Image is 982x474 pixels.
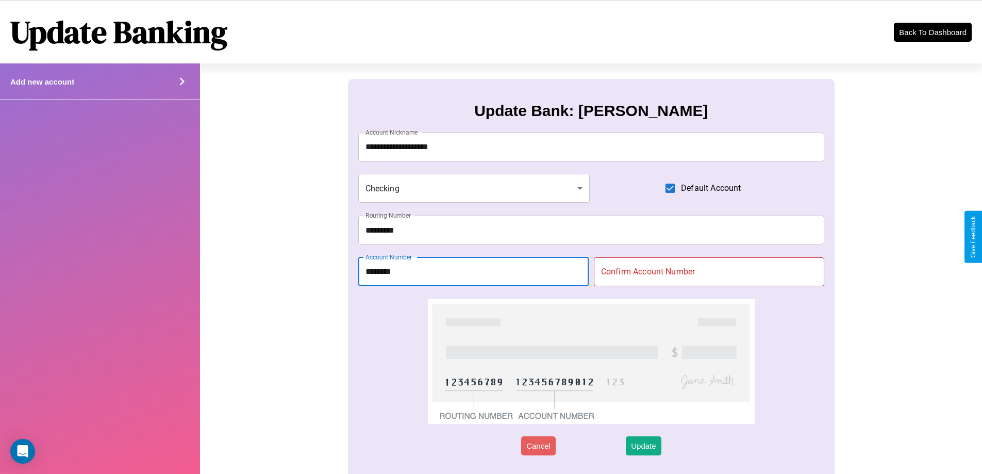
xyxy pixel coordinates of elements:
button: Back To Dashboard [894,23,972,42]
button: Cancel [521,436,556,455]
div: Give Feedback [970,216,977,258]
img: check [428,299,754,424]
button: Update [626,436,661,455]
h1: Update Banking [10,11,227,53]
div: Checking [358,174,590,203]
h4: Add new account [10,77,74,86]
span: Default Account [681,182,741,194]
label: Account Nickname [365,128,418,137]
label: Account Number [365,253,412,261]
div: Open Intercom Messenger [10,439,35,464]
label: Routing Number [365,211,411,220]
h3: Update Bank: [PERSON_NAME] [474,102,708,120]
